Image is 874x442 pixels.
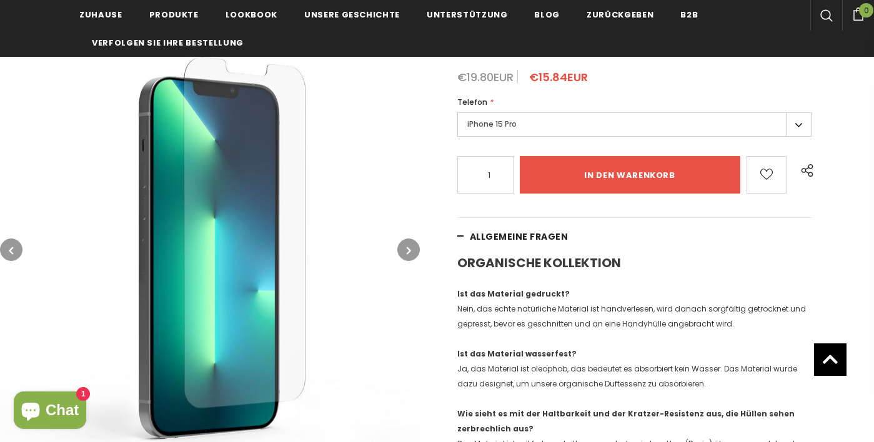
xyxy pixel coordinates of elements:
[470,230,569,243] span: Allgemeine Fragen
[457,254,621,272] strong: ORGANISCHE KOLLEKTION
[92,37,244,49] span: Verfolgen Sie Ihre Bestellung
[79,9,122,21] span: Zuhause
[859,3,873,17] span: 0
[427,9,507,21] span: Unterstützung
[587,9,653,21] span: Zurückgeben
[457,69,514,85] span: €19.80EUR
[520,156,740,194] input: in den warenkorb
[10,391,90,432] inbox-online-store-chat: Onlineshop-Chat von Shopify
[680,9,698,21] span: B2B
[304,9,400,21] span: Unsere Geschichte
[226,9,277,21] span: Lookbook
[149,9,199,21] span: Produkte
[534,9,560,21] span: Blog
[457,408,795,434] strong: Wie sieht es mit der Haltbarkeit und der Kratzer-Resistenz aus, die Hüllen sehen zerbrechlich aus?
[529,69,588,85] span: €15.84EUR
[842,6,874,21] a: 0
[457,112,812,137] label: iPhone 15 Pro
[457,288,570,299] strong: Ist das Material gedruckt?
[457,348,577,359] strong: Ist das Material wasserfest?
[457,97,487,107] span: Telefon
[457,346,812,391] p: Ja, das Material ist oleophob, das bedeutet es absorbiert kein Wasser. Das Material wurde dazu de...
[457,218,812,255] a: Allgemeine Fragen
[92,28,244,56] a: Verfolgen Sie Ihre Bestellung
[457,287,812,331] p: Nein, das echte natürliche Material ist handverlesen, wird danach sorgfältig getrocknet und gepre...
